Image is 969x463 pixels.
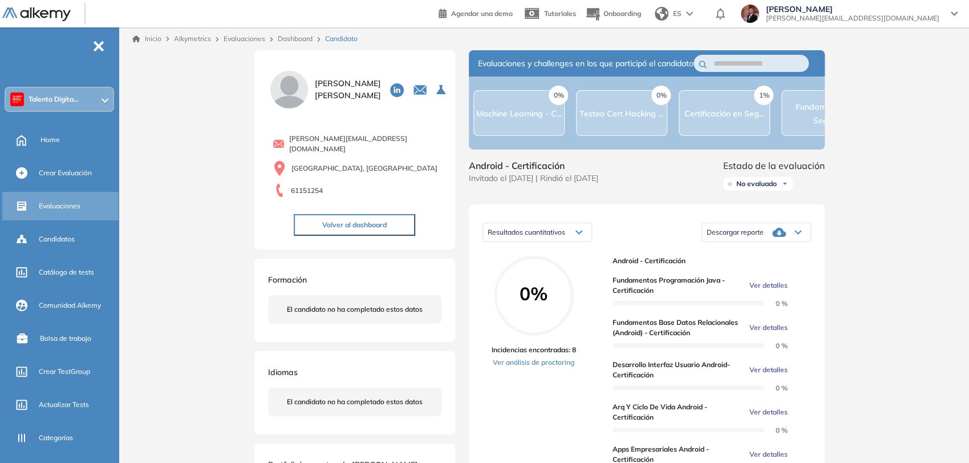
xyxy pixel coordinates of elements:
[749,280,788,291] span: Ver detalles
[745,449,788,460] button: Ver detalles
[749,365,788,375] span: Ver detalles
[762,426,788,434] span: 0 %
[749,407,788,417] span: Ver detalles
[39,300,101,311] span: Comunidad Alkemy
[291,163,437,174] span: [GEOGRAPHIC_DATA], [GEOGRAPHIC_DATA]
[268,367,298,377] span: Idiomas
[39,267,94,277] span: Catálogo de tests
[278,34,313,43] a: Dashboard
[132,34,161,44] a: Inicio
[912,408,969,463] iframe: Chat Widget
[762,299,788,308] span: 0 %
[745,407,788,417] button: Ver detalles
[268,275,307,285] span: Formación
[549,86,568,105] span: 0%
[289,134,441,154] span: [PERSON_NAME][EMAIL_ADDRESS][DOMAIN_NAME]
[469,159,598,172] span: Android - Certificación
[544,9,576,18] span: Tutoriales
[613,256,802,266] span: Android - Certificación
[736,179,777,188] span: No evaluado
[613,402,745,422] span: Arq y Ciclo de Vida Android - Certificación
[40,135,60,145] span: Home
[613,317,745,338] span: Fundamentos Base Datos Relacionales (android) - Certificación
[268,69,310,111] img: PROFILE_MENU_LOGO_USER
[707,228,764,237] span: Descargar reporte
[796,102,858,126] span: Fundamentos en Segur...
[781,180,788,187] img: Ícono de flecha
[315,78,381,102] span: [PERSON_NAME] [PERSON_NAME]
[651,86,671,105] span: 0%
[287,397,423,407] span: El candidato no ha completado estos datos
[613,275,745,296] span: Fundamentos Programación Java - Certificación
[655,7,668,21] img: world
[673,9,682,19] span: ES
[488,228,565,236] span: Resultados cuantitativos
[579,108,663,119] span: Testeo Cert Hacking ...
[749,323,788,333] span: Ver detalles
[684,108,764,119] span: Certificación en Seg...
[912,408,969,463] div: Widget de chat
[325,34,358,44] span: Candidato
[174,34,211,43] span: Alkymetrics
[723,159,825,172] span: Estado de la evaluación
[39,234,75,244] span: Candidatos
[439,6,513,19] a: Agendar una demo
[476,108,562,119] span: Machine Learning - C...
[40,333,91,344] span: Bolsa de trabajo
[13,95,22,104] img: https://assets.alkemy.org/workspaces/620/d203e0be-08f6-444b-9eae-a92d815a506f.png
[29,95,79,104] span: Talento Digita...
[494,284,574,303] span: 0%
[749,449,788,460] span: Ver detalles
[745,365,788,375] button: Ver detalles
[686,11,693,16] img: arrow
[745,280,788,291] button: Ver detalles
[762,384,788,392] span: 0 %
[39,367,90,377] span: Crear TestGroup
[39,168,92,178] span: Crear Evaluación
[39,400,89,410] span: Actualizar Tests
[469,172,598,184] span: Invitado el [DATE] | Rindió el [DATE]
[492,357,576,368] a: Ver análisis de proctoring
[745,323,788,333] button: Ver detalles
[603,9,641,18] span: Onboarding
[766,5,939,14] span: [PERSON_NAME]
[291,186,323,196] span: 61151254
[224,34,265,43] a: Evaluaciones
[451,9,513,18] span: Agendar una demo
[478,58,694,70] span: Evaluaciones y challenges en los que participó el candidato
[39,433,73,443] span: Categorías
[762,341,788,350] span: 0 %
[2,7,71,22] img: Logo
[585,2,641,26] button: Onboarding
[613,360,745,380] span: Desarrollo Interfaz Usuario Android- Certificación
[287,304,423,315] span: El candidato no ha completado estos datos
[492,345,576,355] span: Incidencias encontradas: 8
[39,201,80,211] span: Evaluaciones
[766,14,939,23] span: [PERSON_NAME][EMAIL_ADDRESS][DOMAIN_NAME]
[294,214,415,236] button: Volver al dashboard
[754,86,773,105] span: 1%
